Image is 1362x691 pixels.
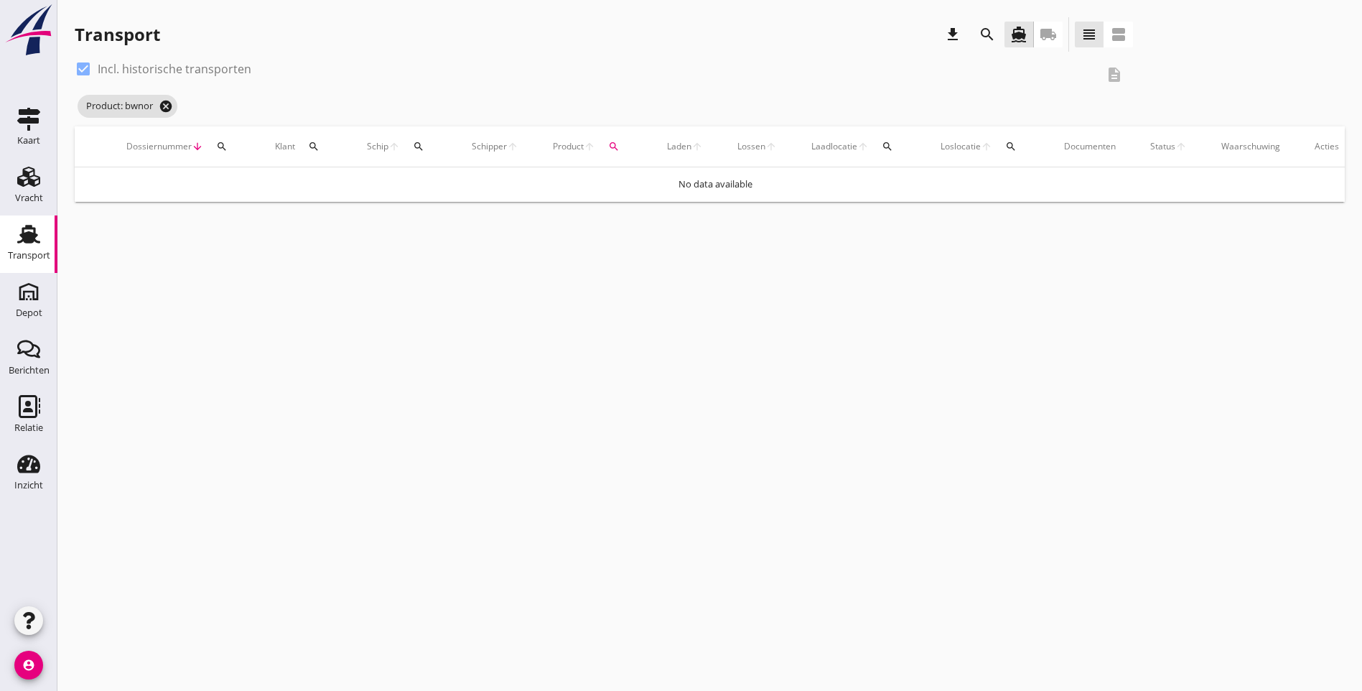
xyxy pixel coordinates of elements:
div: Documenten [1064,140,1116,153]
td: No data available [75,167,1356,202]
i: arrow_upward [765,141,777,152]
div: Vracht [15,193,43,203]
i: search [882,141,893,152]
span: Laadlocatie [811,140,857,153]
div: Acties [1315,140,1339,153]
div: Transport [75,23,160,46]
i: arrow_upward [857,141,869,152]
span: Loslocatie [941,140,981,153]
div: Klant [275,129,332,164]
i: view_headline [1081,26,1098,43]
i: directions_boat [1010,26,1027,43]
i: search [216,141,228,152]
img: logo-small.a267ee39.svg [3,4,55,57]
span: Dossiernummer [126,140,192,153]
div: Depot [16,308,42,317]
i: search [308,141,319,152]
span: Lossen [737,140,765,153]
div: Transport [8,251,50,260]
span: Status [1150,140,1175,153]
div: Inzicht [14,481,43,490]
i: account_circle [14,651,43,680]
i: arrow_upward [388,141,400,152]
i: view_agenda [1110,26,1127,43]
i: arrow_upward [1175,141,1187,152]
span: Product: bwnor [78,95,177,118]
i: arrow_upward [981,141,992,152]
span: Schipper [472,140,507,153]
i: arrow_downward [192,141,203,152]
span: Laden [667,140,691,153]
i: search [1005,141,1017,152]
div: Relatie [14,423,43,432]
i: arrow_upward [584,141,595,152]
i: arrow_upward [507,141,518,152]
span: Schip [367,140,388,153]
div: Kaart [17,136,40,145]
i: search [979,26,996,43]
div: Waarschuwing [1221,140,1280,153]
i: search [413,141,424,152]
i: download [944,26,961,43]
div: Berichten [9,366,50,375]
i: local_shipping [1040,26,1057,43]
i: arrow_upward [691,141,703,152]
span: Product [553,140,584,153]
label: Incl. historische transporten [98,62,251,76]
i: cancel [159,99,173,113]
i: search [608,141,620,152]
